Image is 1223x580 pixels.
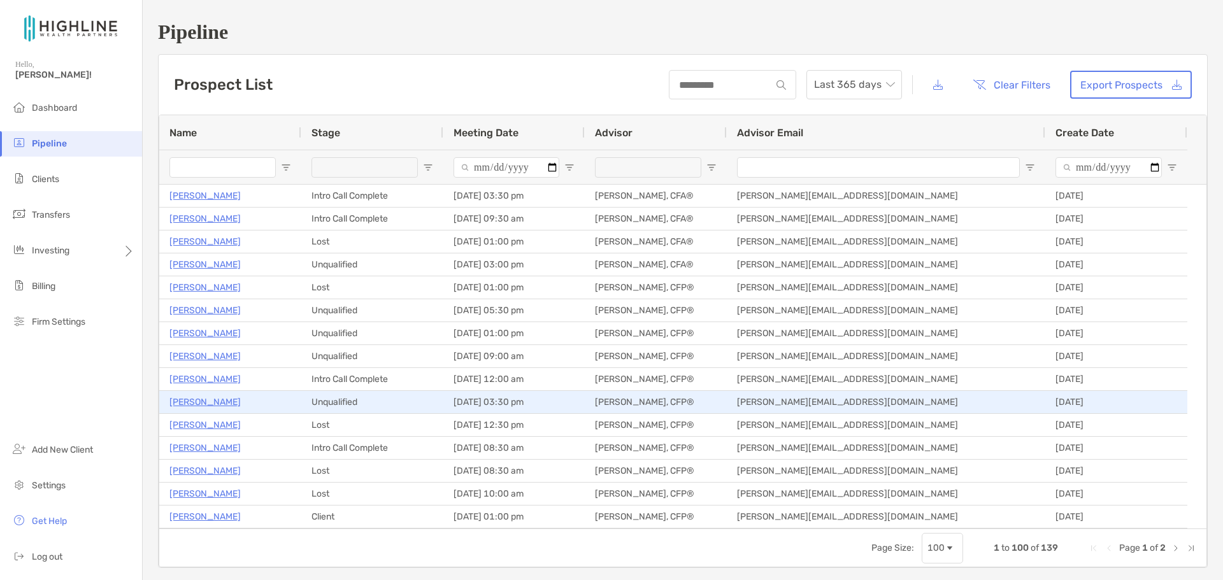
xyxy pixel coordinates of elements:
button: Open Filter Menu [706,162,717,173]
button: Open Filter Menu [281,162,291,173]
div: [PERSON_NAME], CFP® [585,276,727,299]
div: [PERSON_NAME], CFA® [585,253,727,276]
div: [PERSON_NAME][EMAIL_ADDRESS][DOMAIN_NAME] [727,368,1045,390]
span: 1 [1142,542,1148,553]
p: [PERSON_NAME] [169,486,241,502]
p: [PERSON_NAME] [169,394,241,410]
img: add_new_client icon [11,441,27,456]
a: [PERSON_NAME] [169,325,241,341]
div: [DATE] [1045,506,1187,528]
span: 2 [1160,542,1166,553]
span: 100 [1012,542,1029,553]
div: [PERSON_NAME], CFP® [585,299,727,322]
img: settings icon [11,477,27,492]
button: Open Filter Menu [1167,162,1177,173]
div: [PERSON_NAME], CFP® [585,483,727,505]
div: Intro Call Complete [301,368,443,390]
div: [DATE] [1045,276,1187,299]
div: [PERSON_NAME], CFA® [585,185,727,207]
img: firm-settings icon [11,313,27,329]
span: Investing [32,245,69,256]
div: [DATE] [1045,391,1187,413]
input: Advisor Email Filter Input [737,157,1020,178]
span: 139 [1041,542,1058,553]
span: to [1001,542,1010,553]
span: Meeting Date [454,127,519,139]
span: Add New Client [32,444,93,455]
div: [PERSON_NAME], CFP® [585,345,727,367]
div: Lost [301,414,443,436]
span: Advisor Email [737,127,803,139]
div: [DATE] 12:00 am [443,368,585,390]
img: logout icon [11,548,27,563]
div: [PERSON_NAME], CFP® [585,506,727,528]
div: [DATE] [1045,299,1187,322]
a: [PERSON_NAME] [169,371,241,387]
div: [DATE] 05:30 pm [443,299,585,322]
div: [PERSON_NAME], CFA® [585,230,727,253]
div: [PERSON_NAME][EMAIL_ADDRESS][DOMAIN_NAME] [727,345,1045,367]
div: [PERSON_NAME][EMAIL_ADDRESS][DOMAIN_NAME] [727,391,1045,413]
img: dashboard icon [11,99,27,115]
a: [PERSON_NAME] [169,188,241,204]
span: Log out [32,551,62,562]
a: [PERSON_NAME] [169,463,241,479]
p: [PERSON_NAME] [169,509,241,525]
div: [DATE] [1045,253,1187,276]
span: [PERSON_NAME]! [15,69,134,80]
span: Dashboard [32,103,77,113]
span: Page [1119,542,1140,553]
div: [PERSON_NAME][EMAIL_ADDRESS][DOMAIN_NAME] [727,322,1045,344]
div: [PERSON_NAME][EMAIL_ADDRESS][DOMAIN_NAME] [727,460,1045,482]
span: Settings [32,480,66,491]
input: Meeting Date Filter Input [454,157,559,178]
div: Lost [301,276,443,299]
div: [PERSON_NAME][EMAIL_ADDRESS][DOMAIN_NAME] [727,185,1045,207]
div: [DATE] 01:00 pm [443,506,585,528]
div: [PERSON_NAME], CFP® [585,414,727,436]
div: [DATE] [1045,230,1187,253]
div: [DATE] 09:00 am [443,345,585,367]
p: [PERSON_NAME] [169,234,241,250]
div: Last Page [1186,543,1196,553]
div: [PERSON_NAME][EMAIL_ADDRESS][DOMAIN_NAME] [727,506,1045,528]
div: Lost [301,483,443,505]
div: [PERSON_NAME][EMAIL_ADDRESS][DOMAIN_NAME] [727,483,1045,505]
p: [PERSON_NAME] [169,440,241,456]
img: Zoe Logo [15,5,127,51]
span: of [1150,542,1158,553]
div: [DATE] [1045,208,1187,230]
div: [DATE] 08:30 am [443,460,585,482]
p: [PERSON_NAME] [169,257,241,272]
div: [DATE] [1045,437,1187,459]
img: input icon [776,80,786,90]
button: Open Filter Menu [564,162,575,173]
div: Unqualified [301,322,443,344]
span: Pipeline [32,138,67,149]
a: [PERSON_NAME] [169,279,241,295]
div: [PERSON_NAME], CFP® [585,322,727,344]
div: [PERSON_NAME][EMAIL_ADDRESS][DOMAIN_NAME] [727,230,1045,253]
div: [PERSON_NAME][EMAIL_ADDRESS][DOMAIN_NAME] [727,437,1045,459]
input: Name Filter Input [169,157,276,178]
img: get-help icon [11,513,27,528]
img: billing icon [11,278,27,293]
div: [PERSON_NAME], CFP® [585,460,727,482]
a: [PERSON_NAME] [169,417,241,433]
button: Open Filter Menu [1025,162,1035,173]
img: transfers icon [11,206,27,222]
div: [DATE] [1045,345,1187,367]
div: [PERSON_NAME], CFA® [585,208,727,230]
div: Previous Page [1104,543,1114,553]
div: Lost [301,460,443,482]
div: [DATE] 01:00 pm [443,322,585,344]
span: Transfers [32,209,70,220]
span: Name [169,127,197,139]
div: Unqualified [301,299,443,322]
div: [PERSON_NAME][EMAIL_ADDRESS][DOMAIN_NAME] [727,208,1045,230]
button: Open Filter Menu [423,162,433,173]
